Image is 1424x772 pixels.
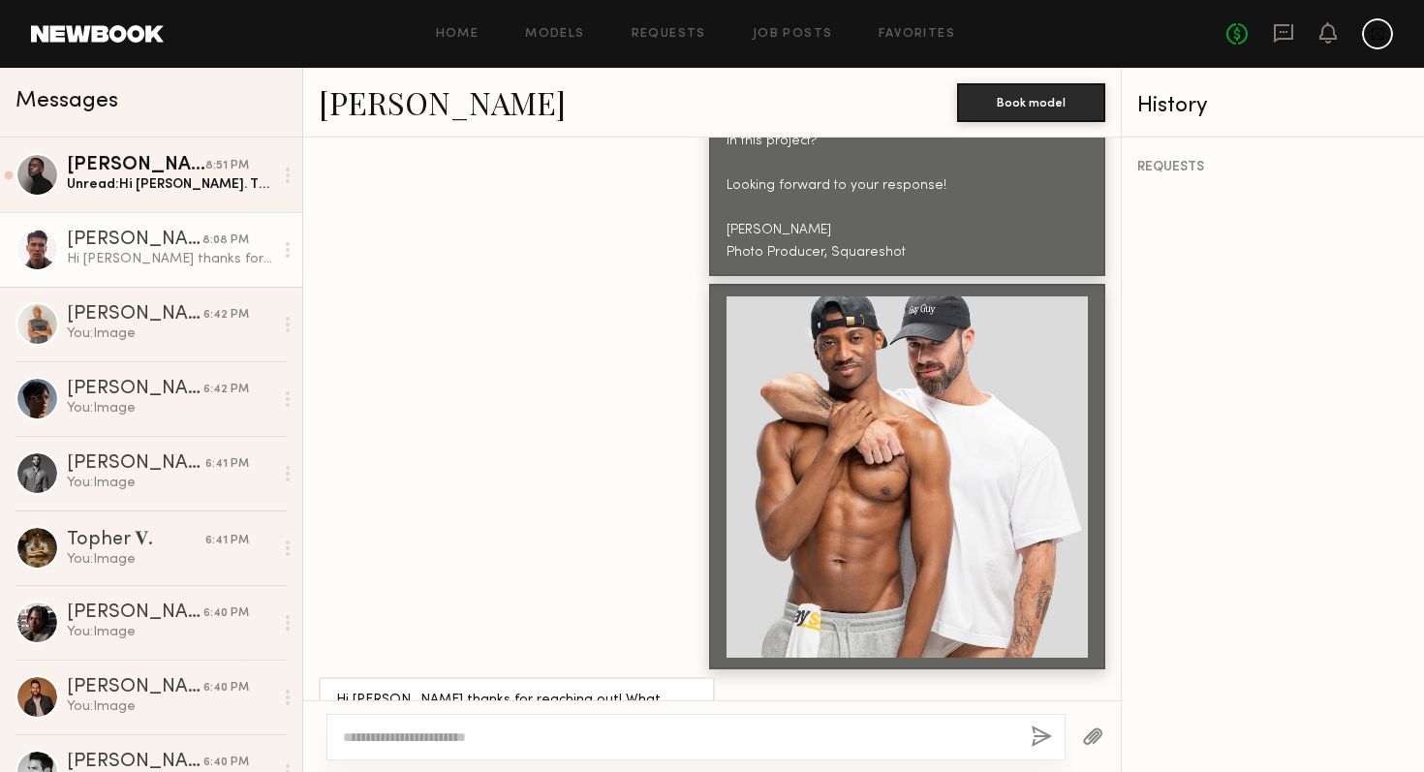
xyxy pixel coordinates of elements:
div: You: Image [67,399,273,417]
a: Home [436,28,480,41]
a: Book model [957,93,1105,109]
div: 6:42 PM [203,306,249,324]
div: Unread: Hi [PERSON_NAME]. Thank you for reaching out to me. I’m interested in this shoot and comf... [67,175,273,194]
span: Messages [15,90,118,112]
div: 6:41 PM [205,532,249,550]
a: Favorites [879,28,955,41]
div: 6:41 PM [205,455,249,474]
div: You: Image [67,623,273,641]
div: REQUESTS [1137,161,1409,174]
div: [PERSON_NAME] [67,380,203,399]
div: [PERSON_NAME] [67,231,202,250]
div: You: Image [67,474,273,492]
div: Hi [PERSON_NAME] thanks for reaching out! What would be the rate for this job if you don’t mind m... [67,250,273,268]
div: 6:40 PM [203,604,249,623]
div: [PERSON_NAME] [67,454,205,474]
div: [PERSON_NAME] [67,753,203,772]
a: [PERSON_NAME] [319,81,566,123]
a: Models [525,28,584,41]
div: History [1137,95,1409,117]
div: You: Image [67,697,273,716]
div: 6:40 PM [203,754,249,772]
button: Book model [957,83,1105,122]
div: Hi [PERSON_NAME] thanks for reaching out! What would be the rate for this job if you don’t mind m... [336,690,697,757]
div: [PERSON_NAME] O. [67,305,203,324]
div: You: Image [67,324,273,343]
div: 8:51 PM [205,157,249,175]
a: Requests [632,28,706,41]
div: 6:40 PM [203,679,249,697]
div: [PERSON_NAME] [67,678,203,697]
div: You: Image [67,550,273,569]
div: [PERSON_NAME] [67,603,203,623]
a: Job Posts [753,28,833,41]
div: 8:08 PM [202,232,249,250]
div: [PERSON_NAME] [67,156,205,175]
div: Topher 𝐕. [67,528,205,550]
div: 6:42 PM [203,381,249,399]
